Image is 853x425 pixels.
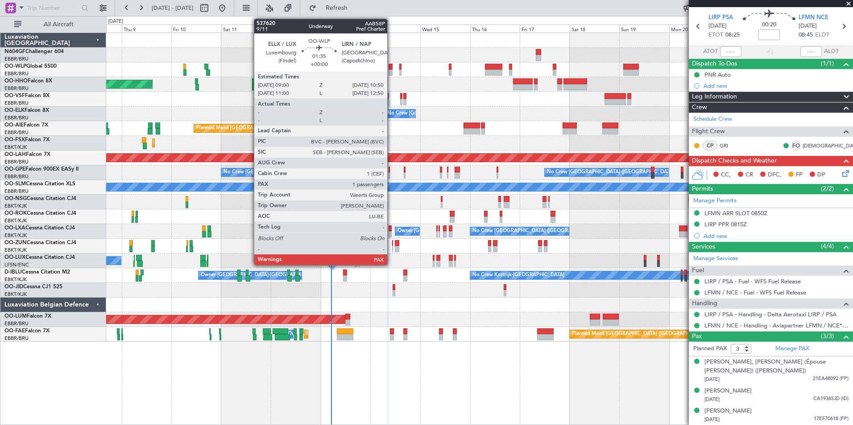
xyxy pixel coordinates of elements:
span: OO-ZUN [4,240,27,245]
span: OO-AIE [4,123,24,128]
span: ETOT [708,31,723,40]
a: EBKT/KJK [4,276,27,283]
span: OO-SLM [4,181,26,187]
span: Refresh [318,5,356,11]
a: OO-AIEFalcon 7X [4,123,48,128]
a: EBKT/KJK [4,217,27,224]
a: OO-ELKFalcon 8X [4,108,49,113]
span: Permits [692,184,713,194]
span: [DATE] [704,416,720,423]
a: EBBR/BRU [4,70,29,77]
span: Services [692,242,715,252]
span: ATOT [703,47,718,56]
div: PNR Auto [704,71,731,78]
a: OO-JIDCessna CJ1 525 [4,284,62,290]
div: [DATE] [108,18,123,25]
a: EBBR/BRU [4,100,29,106]
div: No Crew [GEOGRAPHIC_DATA] ([GEOGRAPHIC_DATA] National) [224,166,373,179]
input: --:-- [720,46,741,57]
button: All Aircraft [10,17,97,32]
a: LIRP / PSA - Handling - Delta Aerotaxi LIRP / PSA [704,311,836,318]
div: [PERSON_NAME] [704,407,752,416]
a: OO-HHOFalcon 8X [4,78,52,84]
div: Sat 18 [570,25,620,33]
a: EBBR/BRU [4,56,29,62]
span: OO-JID [4,284,23,290]
a: EBKT/KJK [4,232,27,239]
div: Planned Maint Melsbroek Air Base [306,327,385,341]
span: CC, [721,171,731,180]
a: EBBR/BRU [4,188,29,195]
div: Mon 13 [321,25,371,33]
div: CP [703,141,717,151]
span: OO-LXA [4,225,25,231]
div: LFMN ARR SLOT 0850Z [704,209,767,217]
a: EBKT/KJK [4,291,27,298]
div: Sun 19 [619,25,669,33]
div: Add new [704,82,849,90]
a: EBBR/BRU [4,129,29,136]
span: OO-LUM [4,314,27,319]
a: Schedule Crew [693,115,732,124]
span: CA19365JD (ID) [813,395,849,403]
span: DFC, [768,171,781,180]
a: EBBR/BRU [4,159,29,165]
span: OO-NSG [4,196,27,201]
a: EBKT/KJK [4,203,27,209]
span: Dispatch To-Dos [692,59,737,69]
span: [DATE] [704,396,720,403]
a: LIRP / PSA - Fuel - WFS Fuel Release [704,278,801,285]
div: LIRP PPR 0815Z [704,221,747,228]
div: FO [792,141,800,151]
span: DP [817,171,825,180]
div: No Crew [GEOGRAPHIC_DATA] ([GEOGRAPHIC_DATA] National) [547,166,696,179]
span: [DATE] - [DATE] [152,4,194,12]
span: Crew [692,102,707,113]
span: OO-LAH [4,152,26,157]
div: No Crew Kortrijk-[GEOGRAPHIC_DATA] [472,269,564,282]
span: OO-LUX [4,255,25,260]
div: Wed 15 [420,25,470,33]
span: [DATE] [704,376,720,383]
div: Sat 11 [221,25,271,33]
span: Dispatch Checks and Weather [692,156,777,166]
span: Handling [692,298,717,309]
div: Fri 17 [520,25,570,33]
span: ELDT [815,31,829,40]
span: 00:20 [762,20,776,29]
div: Mon 20 [669,25,719,33]
a: LFSN/ENC [4,262,29,268]
a: EBBR/BRU [4,173,29,180]
a: OO-LUMFalcon 7X [4,314,51,319]
span: ALDT [824,47,839,56]
span: OO-ROK [4,211,27,216]
span: (1/1) [821,59,834,68]
a: N604GFChallenger 604 [4,49,64,54]
span: OO-FAE [4,328,25,334]
span: (4/4) [821,241,834,251]
span: [DATE] [799,22,817,31]
span: Pax [692,331,702,342]
span: OO-ELK [4,108,25,113]
a: OO-SLMCessna Citation XLS [4,181,75,187]
a: OO-FAEFalcon 7X [4,328,50,334]
a: OO-LAHFalcon 7X [4,152,50,157]
a: OO-WLPGlobal 5500 [4,64,57,69]
a: OO-LXACessna Citation CJ4 [4,225,75,231]
div: [PERSON_NAME], [PERSON_NAME] (Épouse [PERSON_NAME]) ([PERSON_NAME]) [704,358,849,375]
a: Manage PAX [775,344,809,353]
button: Refresh [305,1,358,15]
a: EBKT/KJK [4,247,27,253]
a: GRI [720,142,740,150]
div: Planned Maint [GEOGRAPHIC_DATA] ([GEOGRAPHIC_DATA] National) [572,327,733,341]
label: Planned PAX [693,344,727,353]
span: 21EA48092 (PP) [813,375,849,383]
span: CR [745,171,753,180]
span: Leg Information [692,92,737,102]
a: OO-GPEFalcon 900EX EASy II [4,167,79,172]
a: OO-ROKCessna Citation CJ4 [4,211,76,216]
span: N604GF [4,49,25,54]
a: LFMN / NCE - Handling - Aviapartner LFMN / NCE*****MY HANDLING**** [704,322,849,329]
div: Thu 16 [470,25,520,33]
span: OO-FSX [4,137,25,143]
